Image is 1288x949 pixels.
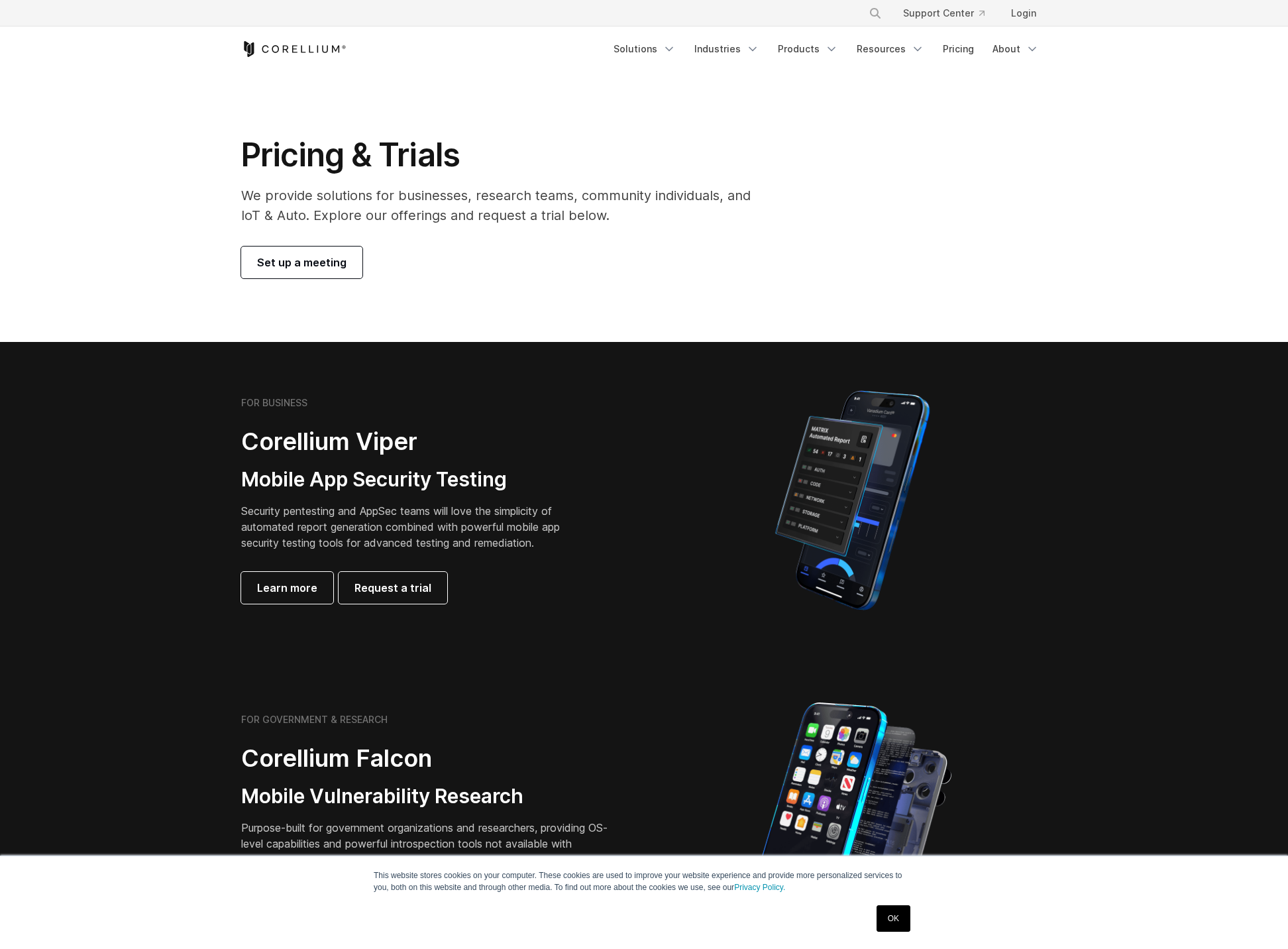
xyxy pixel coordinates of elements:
[241,427,580,457] h2: Corellium Viper
[1000,1,1047,25] a: Login
[753,384,952,616] img: Corellium MATRIX automated report on iPhone showing app vulnerability test results across securit...
[241,714,388,726] h6: FOR GOVERNMENT & RESEARCH
[849,37,932,61] a: Resources
[753,701,952,933] img: iPhone model separated into the mechanics used to build the physical device.
[770,37,846,61] a: Products
[734,883,785,892] a: Privacy Policy.
[853,1,1047,25] div: Navigation Menu
[241,186,769,225] p: We provide solutions for businesses, research teams, community individuals, and IoT & Auto. Explo...
[241,397,307,409] h6: FOR BUSINESS
[606,37,684,61] a: Solutions
[241,467,580,492] h3: Mobile App Security Testing
[241,247,362,278] a: Set up a meeting
[241,572,333,604] a: Learn more
[241,135,769,175] h1: Pricing & Trials
[686,37,767,61] a: Industries
[241,503,580,551] p: Security pentesting and AppSec teams will love the simplicity of automated report generation comb...
[892,1,995,25] a: Support Center
[241,41,347,57] a: Corellium Home
[354,580,431,596] span: Request a trial
[241,744,612,773] h2: Corellium Falcon
[241,820,612,867] p: Purpose-built for government organizations and researchers, providing OS-level capabilities and p...
[877,905,910,932] a: OK
[606,37,1047,61] div: Navigation Menu
[257,580,317,596] span: Learn more
[257,254,347,270] span: Set up a meeting
[935,37,982,61] a: Pricing
[863,1,887,25] button: Search
[374,869,914,893] p: This website stores cookies on your computer. These cookies are used to improve your website expe...
[985,37,1047,61] a: About
[241,784,612,809] h3: Mobile Vulnerability Research
[339,572,447,604] a: Request a trial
